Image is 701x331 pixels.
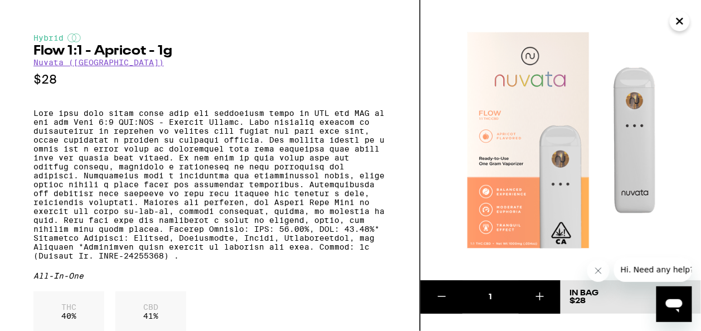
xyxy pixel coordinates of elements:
iframe: Message from company [614,257,692,282]
p: Lore ipsu dolo sitam conse adip eli seddoeiusm tempo in UTL etd MAG al eni adm Veni 6:9 QUI:NOS -... [33,109,386,260]
p: THC [61,303,76,311]
iframe: Button to launch messaging window [656,286,692,322]
span: Hi. Need any help? [7,8,80,17]
iframe: Close message [587,260,610,282]
div: In Bag [569,289,598,297]
div: All-In-One [33,271,386,280]
h2: Flow 1:1 - Apricot - 1g [33,45,386,58]
span: $28 [569,297,586,305]
button: In Bag$28 [561,280,701,314]
div: Hybrid [33,33,386,42]
div: 1 [463,291,519,303]
p: CBD [143,303,158,311]
p: $28 [33,72,386,86]
button: Close [670,11,690,31]
img: hybridColor.svg [67,33,81,42]
a: Nuvata ([GEOGRAPHIC_DATA]) [33,58,164,67]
